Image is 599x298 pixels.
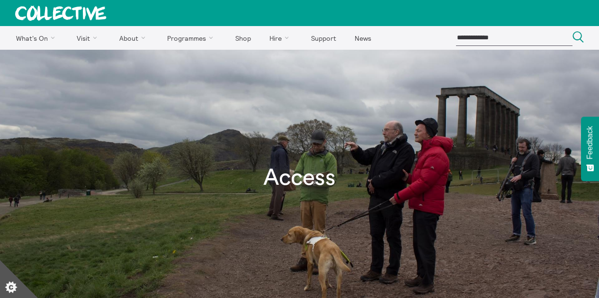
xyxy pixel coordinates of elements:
[586,126,594,159] span: Feedback
[581,117,599,181] button: Feedback - Show survey
[261,26,301,50] a: Hire
[159,26,225,50] a: Programmes
[227,26,259,50] a: Shop
[346,26,379,50] a: News
[111,26,157,50] a: About
[69,26,109,50] a: Visit
[8,26,67,50] a: What's On
[303,26,344,50] a: Support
